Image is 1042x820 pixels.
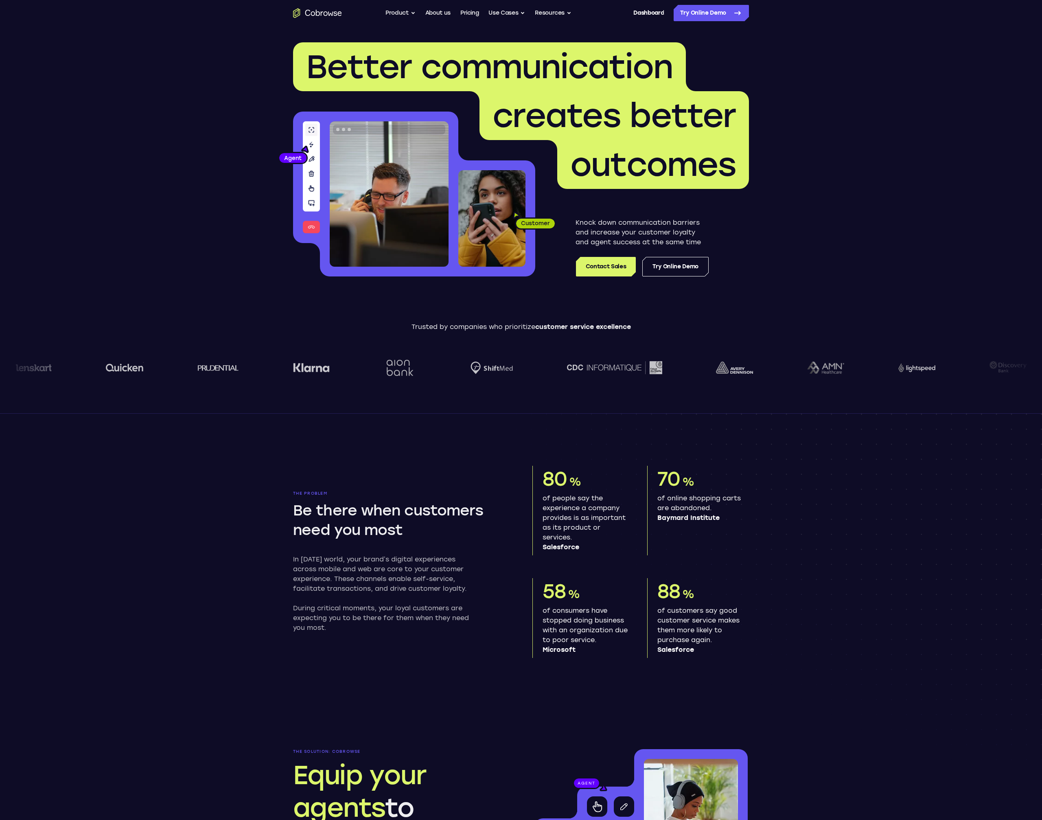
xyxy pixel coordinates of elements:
span: % [682,475,694,489]
p: In [DATE] world, your brand’s digital experiences across mobile and web are core to your customer... [293,555,477,594]
button: Product [385,5,416,21]
img: Shiftmed [453,362,496,374]
span: % [568,587,580,601]
a: Try Online Demo [642,257,709,276]
img: Lightspeed [881,363,918,372]
span: % [682,587,694,601]
a: Go to the home page [293,8,342,18]
img: Klarna [276,363,312,373]
img: avery-dennison [699,362,736,374]
span: customer service excellence [535,323,631,331]
p: The problem [293,491,510,496]
button: Resources [535,5,571,21]
img: CDC Informatique [550,361,645,374]
p: of online shopping carts are abandoned. [657,493,742,523]
span: % [569,475,581,489]
p: During critical moments, your loyal customers are expecting you to be there for them when they ne... [293,603,477,633]
h2: Be there when customers need you most [293,501,506,540]
img: A customer support agent talking on the phone [330,121,449,267]
span: Baymard Institute [657,513,742,523]
a: About us [425,5,451,21]
img: prudential [181,364,222,371]
span: outcomes [570,145,736,184]
p: of consumers have stopped doing business with an organization due to poor service. [543,606,628,655]
a: Contact Sales [576,257,636,276]
span: Microsoft [543,645,628,655]
a: Try Online Demo [674,5,749,21]
span: Salesforce [657,645,742,655]
img: Aion Bank [366,351,399,384]
img: AMN Healthcare [790,362,827,374]
img: A customer holding their phone [458,170,525,267]
p: The solution: Cobrowse [293,749,510,754]
p: Knock down communication barriers and increase your customer loyalty and agent success at the sam... [576,218,709,247]
a: Pricing [460,5,479,21]
span: 88 [657,579,680,603]
img: quicken [89,361,127,374]
p: of people say the experience a company provides is as important as its product or services. [543,493,628,552]
a: Dashboard [633,5,664,21]
p: of customers say good customer service makes them more likely to purchase again. [657,606,742,655]
span: 80 [543,467,567,491]
span: Better communication [306,47,673,86]
span: creates better [493,96,736,135]
span: 58 [543,579,566,603]
button: Use Cases [488,5,525,21]
span: Salesforce [543,542,628,552]
span: 70 [657,467,680,491]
